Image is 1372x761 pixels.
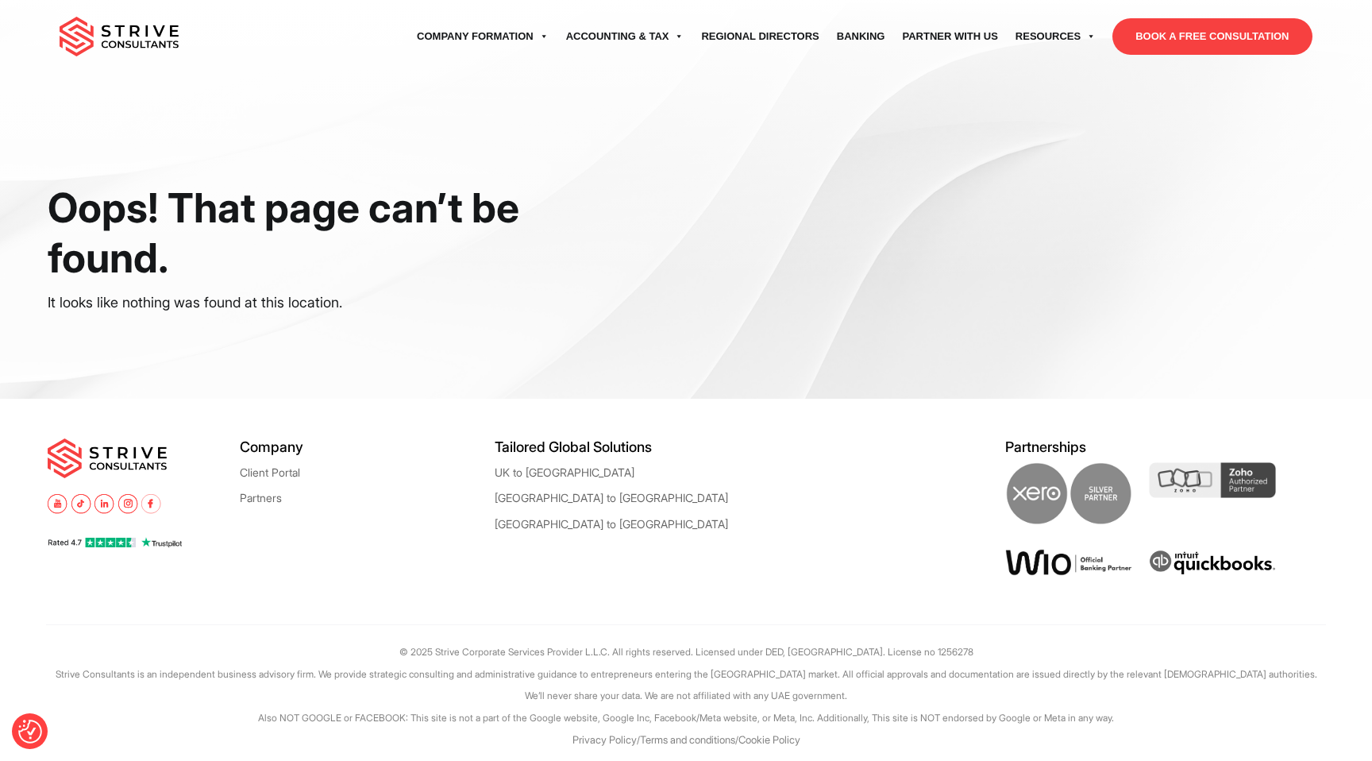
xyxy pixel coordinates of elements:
a: Company Formation [408,14,557,59]
img: Zoho Partner [1149,462,1277,498]
a: Privacy Policy [572,733,637,746]
a: Resources [1007,14,1104,59]
p: / / [46,728,1326,752]
p: Strive Consultants is an independent business advisory firm. We provide strategic consulting and ... [46,663,1326,685]
h5: Partnerships [1005,438,1324,455]
a: [GEOGRAPHIC_DATA] to [GEOGRAPHIC_DATA] [495,492,728,504]
a: Partners [240,492,282,504]
a: Banking [828,14,894,59]
a: Client Portal [240,466,300,478]
a: BOOK A FREE CONSULTATION [1112,18,1312,55]
img: Wio Offical Banking Partner [1005,549,1133,576]
p: © 2025 Strive Corporate Services Provider L.L.C. All rights reserved. Licensed under DED, [GEOGRA... [46,641,1326,662]
h5: Tailored Global Solutions [495,438,750,455]
h5: Company [240,438,495,455]
a: Regional Directors [692,14,827,59]
a: Accounting & Tax [557,14,693,59]
p: It looks like nothing was found at this location. [48,291,596,315]
button: Consent Preferences [18,720,42,744]
h1: Oops! That page can’t be found. [48,183,596,283]
a: Terms and conditions [640,733,735,746]
a: Cookie Policy [738,733,800,746]
p: We’ll never share your data. We are not affiliated with any UAE government. [46,685,1326,706]
a: UK to [GEOGRAPHIC_DATA] [495,466,634,478]
a: [GEOGRAPHIC_DATA] to [GEOGRAPHIC_DATA] [495,518,728,530]
img: main-logo.svg [48,438,167,478]
p: Also NOT GOOGLE or FACEBOOK: This site is not a part of the Google website, Google Inc, Facebook/... [46,707,1326,728]
img: main-logo.svg [60,17,179,56]
a: Partner with Us [893,14,1006,59]
img: intuit quickbooks [1149,549,1277,578]
img: Revisit consent button [18,720,42,744]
